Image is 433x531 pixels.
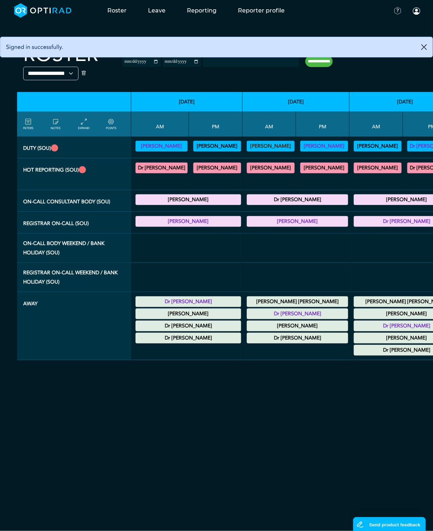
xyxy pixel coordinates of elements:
[136,163,188,173] div: MRI Trauma & Urgent/CT Trauma & Urgent 09:00 - 13:00
[17,263,131,292] th: Registrar On-Call Weekend / Bank Holiday (SOU)
[300,163,348,173] div: CT Trauma & Urgent/MRI Trauma & Urgent 13:00 - 17:30
[248,217,347,226] summary: [PERSON_NAME]
[17,158,131,190] th: Hot Reporting (SOU)
[248,322,347,330] summary: [PERSON_NAME]
[136,194,241,205] div: On-Call Consultant Body 17:00 - 21:00
[204,57,239,64] input: null
[416,37,433,57] button: Close
[17,190,131,212] th: On-Call Consultant Body (SOU)
[247,333,348,343] div: Study Leave 00:00 - 23:59
[137,310,240,318] summary: [PERSON_NAME]
[17,212,131,234] th: Registrar On-Call (SOU)
[106,118,116,131] a: collapse/expand expected points
[354,163,402,173] div: CT Trauma & Urgent/MRI Trauma & Urgent 09:00 - 13:00
[136,333,241,343] div: Other Leave 00:00 - 23:59
[136,308,241,319] div: Study Leave 00:00 - 23:59
[137,297,240,306] summary: Dr [PERSON_NAME]
[193,163,241,173] div: MRI Trauma & Urgent/CT Trauma & Urgent 13:00 - 17:00
[350,112,403,137] th: AM
[136,141,188,152] div: Vetting 09:00 - 13:00
[248,142,294,150] summary: [PERSON_NAME]
[137,142,187,150] summary: [PERSON_NAME]
[247,321,348,331] div: Study Leave 00:00 - 23:59
[137,322,240,330] summary: Dr [PERSON_NAME]
[136,296,241,307] div: Annual Leave 00:00 - 23:59
[247,308,348,319] div: Annual Leave 00:00 - 23:59
[247,296,348,307] div: Annual Leave 00:00 - 23:59
[136,216,241,227] div: Registrar On-Call 17:00 - 21:00
[78,118,90,131] a: collapse/expand entries
[17,137,131,158] th: Duty (SOU)
[301,164,347,172] summary: [PERSON_NAME]
[247,194,348,205] div: On-Call Consultant Body 17:00 - 21:00
[354,141,402,152] div: Vetting (30 PF Points) 09:00 - 13:00
[248,334,347,342] summary: Dr [PERSON_NAME]
[248,310,347,318] summary: Dr [PERSON_NAME]
[137,195,240,204] summary: [PERSON_NAME]
[23,118,33,131] a: FILTERS
[131,92,243,112] th: [DATE]
[137,334,240,342] summary: Dr [PERSON_NAME]
[248,195,347,204] summary: Dr [PERSON_NAME]
[248,164,294,172] summary: [PERSON_NAME]
[17,234,131,263] th: On-Call Body Weekend / Bank Holiday (SOU)
[14,3,72,18] img: brand-opti-rad-logos-blue-and-white-d2f68631ba2948856bd03f2d395fb146ddc8fb01b4b6e9315ea85fa773367...
[247,141,295,152] div: Vetting 09:00 - 13:00
[17,292,131,360] th: Away
[301,142,347,150] summary: [PERSON_NAME]
[247,163,295,173] div: CT Trauma & Urgent/MRI Trauma & Urgent 09:00 - 13:00
[131,112,189,137] th: AM
[137,217,240,226] summary: [PERSON_NAME]
[194,164,240,172] summary: [PERSON_NAME]
[193,141,241,152] div: Vetting (30 PF Points) 13:00 - 17:00
[137,164,187,172] summary: Dr [PERSON_NAME]
[51,118,60,131] a: show/hide notes
[355,142,401,150] summary: [PERSON_NAME]
[243,112,296,137] th: AM
[248,297,347,306] summary: [PERSON_NAME] [PERSON_NAME]
[296,112,350,137] th: PM
[189,112,243,137] th: PM
[136,321,241,331] div: Study Leave 00:00 - 23:59
[243,92,350,112] th: [DATE]
[355,164,401,172] summary: [PERSON_NAME]
[247,216,348,227] div: Registrar On-Call 17:00 - 21:00
[194,142,240,150] summary: [PERSON_NAME]
[300,141,348,152] div: Vetting 13:00 - 17:00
